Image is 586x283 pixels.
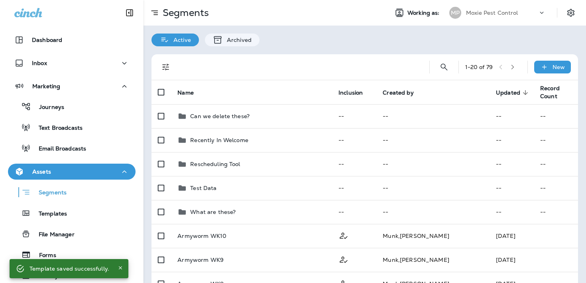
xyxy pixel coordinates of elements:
td: -- [490,104,534,128]
td: -- [332,200,376,224]
p: Forms [31,252,56,259]
button: File Manager [8,226,136,242]
button: Filters [158,59,174,75]
p: Can we delete these? [190,113,250,119]
p: Text Broadcasts [31,125,83,132]
button: Templates [8,205,136,222]
button: Collapse Sidebar [118,5,141,21]
p: Journeys [31,104,64,111]
p: What are these? [190,209,236,215]
td: -- [490,200,534,224]
p: Dashboard [32,37,62,43]
td: -- [332,152,376,176]
p: Archived [223,37,252,43]
td: [DATE] [490,224,534,248]
div: MP [449,7,461,19]
span: Name [177,89,194,96]
p: File Manager [31,231,75,239]
span: Updated [496,89,531,96]
div: 1 - 20 of 79 [465,64,493,70]
span: Customer Only [338,255,349,263]
span: Inclusion [338,89,373,96]
p: Test Data [190,185,216,191]
button: Forms [8,246,136,263]
button: Text Broadcasts [8,119,136,136]
td: -- [376,104,490,128]
td: -- [332,176,376,200]
td: -- [490,176,534,200]
button: Marketing [8,78,136,94]
td: Munk , [PERSON_NAME] [376,248,490,272]
button: Settings [564,6,578,20]
td: -- [376,176,490,200]
td: -- [534,152,578,176]
td: -- [534,200,578,224]
button: Segments [8,184,136,201]
p: Inbox [32,60,47,66]
td: -- [490,128,534,152]
p: Armyworm WK10 [177,233,226,239]
button: Journeys [8,98,136,115]
td: -- [534,104,578,128]
td: [DATE] [490,248,534,272]
button: Search Segments [436,59,452,75]
p: Templates [31,210,67,218]
td: -- [376,152,490,176]
p: Assets [32,168,51,175]
span: Record Count [540,85,560,100]
p: Email Broadcasts [31,145,86,153]
span: Created by [383,89,413,96]
span: Created by [383,89,424,96]
td: -- [534,176,578,200]
div: Template saved successfully. [29,261,109,276]
p: Recently In Welcome [190,137,248,143]
p: Segments [31,189,67,197]
button: Email Broadcasts [8,140,136,156]
button: Assets [8,164,136,180]
button: Dashboard [8,32,136,48]
td: -- [376,200,490,224]
td: -- [490,152,534,176]
p: Moxie Pest Control [466,10,518,16]
p: Active [169,37,191,43]
span: Updated [496,89,520,96]
td: Munk , [PERSON_NAME] [376,224,490,248]
button: Inbox [8,55,136,71]
td: -- [332,104,376,128]
p: Armyworm WK9 [177,257,224,263]
span: Name [177,89,204,96]
p: Segments [159,7,209,19]
span: Working as: [407,10,441,16]
p: Rescheduling Tool [190,161,240,167]
td: -- [332,128,376,152]
button: Close [116,263,125,273]
td: -- [376,128,490,152]
p: Marketing [32,83,60,89]
span: Inclusion [338,89,363,96]
td: -- [534,128,578,152]
p: New [553,64,565,70]
span: Customer Only [338,232,349,239]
